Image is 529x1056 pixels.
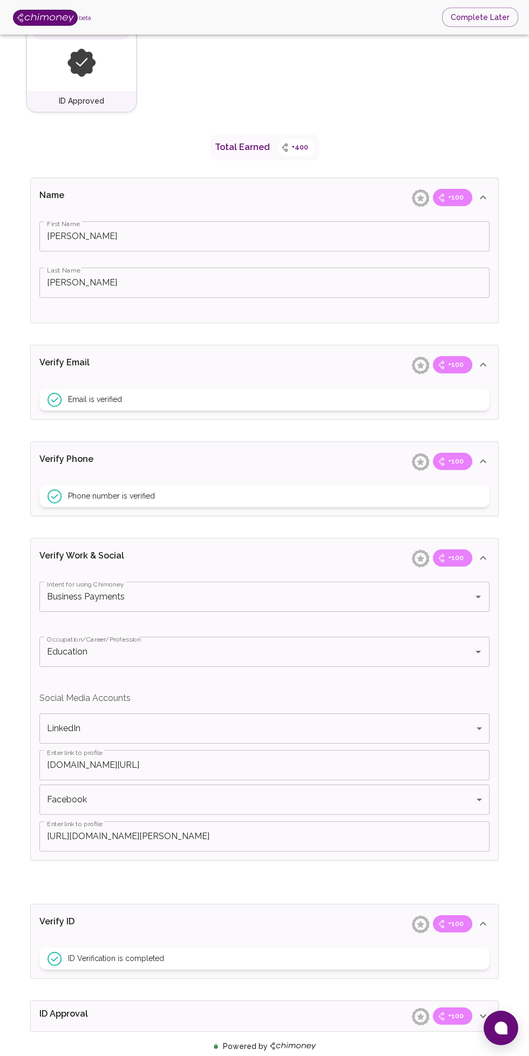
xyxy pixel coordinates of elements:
[39,915,184,932] p: Verify ID
[31,217,498,323] div: Name+100
[442,553,470,563] span: +100
[31,577,498,860] div: Name+100
[39,356,184,373] p: Verify Email
[47,219,80,228] label: First Name
[59,96,104,107] h6: ID Approved
[68,394,122,405] span: Email is verified
[39,785,490,815] div: Facebook
[31,442,498,481] div: Verify Phone+100
[31,481,498,516] div: Name+100
[215,141,270,154] p: Total Earned
[31,943,498,978] div: Name+100
[31,539,498,577] div: Verify Work & Social+100
[47,819,103,828] label: Enter link to profile
[442,1011,470,1021] span: +100
[39,453,184,470] p: Verify Phone
[39,692,490,705] p: Social Media Accounts
[13,10,78,26] img: Logo
[31,178,498,217] div: Name+100
[31,1001,498,1031] div: ID Approval+100
[68,490,155,501] span: Phone number is verified
[31,904,498,943] div: Verify ID+100
[471,589,486,604] button: Open
[442,918,470,929] span: +100
[47,265,80,275] label: Last Name
[31,384,498,419] div: Name+100
[67,49,96,77] img: inactive
[484,1011,518,1045] button: Open chat window
[47,748,103,757] label: Enter link to profile
[39,713,490,744] div: LinkedIn
[47,635,141,644] label: Occupation/Career/Profession
[79,15,91,21] span: beta
[442,192,470,203] span: +100
[39,1007,184,1025] p: ID Approval
[39,549,184,567] p: Verify Work & Social
[31,345,498,384] div: Verify Email+100
[471,644,486,659] button: Open
[285,142,315,153] span: +400
[47,580,124,589] label: Intent for using Chimoney
[442,456,470,467] span: +100
[442,8,518,28] button: Complete Later
[39,189,184,206] p: Name
[68,953,164,964] span: ID Verification is completed
[442,359,470,370] span: +100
